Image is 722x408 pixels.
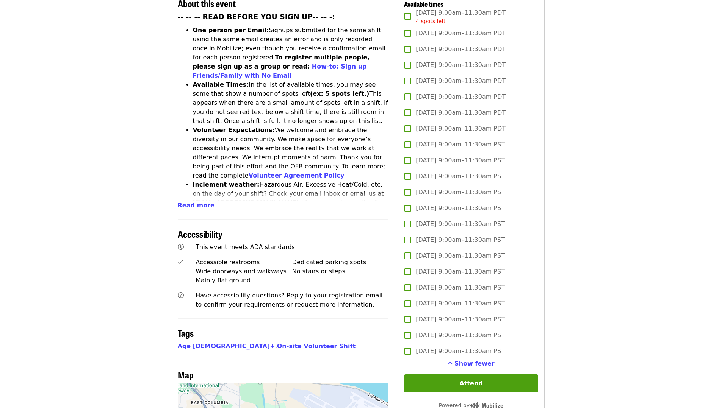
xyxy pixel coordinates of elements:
[416,283,505,292] span: [DATE] 9:00am–11:30am PST
[249,172,345,179] a: Volunteer Agreement Policy
[178,368,194,381] span: Map
[196,276,292,285] div: Mainly flat ground
[416,235,505,244] span: [DATE] 9:00am–11:30am PST
[193,26,269,34] strong: One person per Email:
[178,292,184,299] i: question-circle icon
[178,202,215,209] span: Read more
[178,259,183,266] i: check icon
[193,80,389,126] li: In the list of available times, you may see some that show a number of spots left This appears wh...
[193,63,367,79] a: How-to: Sign up Friends/Family with No Email
[416,204,505,213] span: [DATE] 9:00am–11:30am PST
[454,360,495,367] span: Show fewer
[416,172,505,181] span: [DATE] 9:00am–11:30am PST
[193,81,249,88] strong: Available Times:
[416,45,506,54] span: [DATE] 9:00am–11:30am PDT
[292,267,389,276] div: No stairs or steps
[416,18,445,24] span: 4 spots left
[416,76,506,86] span: [DATE] 9:00am–11:30am PDT
[416,8,506,25] span: [DATE] 9:00am–11:30am PDT
[196,292,382,308] span: Have accessibility questions? Reply to your registration email to confirm your requirements or re...
[416,92,506,101] span: [DATE] 9:00am–11:30am PDT
[277,343,356,350] a: On-site Volunteer Shift
[178,243,184,251] i: universal-access icon
[178,13,335,21] strong: -- -- -- READ BEFORE YOU SIGN UP-- -- -:
[416,140,505,149] span: [DATE] 9:00am–11:30am PST
[178,343,275,350] a: Age [DEMOGRAPHIC_DATA]+
[178,227,222,240] span: Accessibility
[416,299,505,308] span: [DATE] 9:00am–11:30am PST
[416,251,505,260] span: [DATE] 9:00am–11:30am PST
[416,61,506,70] span: [DATE] 9:00am–11:30am PDT
[196,258,292,267] div: Accessible restrooms
[193,26,389,80] li: Signups submitted for the same shift using the same email creates an error and is only recorded o...
[448,359,495,368] button: See more timeslots
[196,267,292,276] div: Wide doorways and walkways
[178,343,277,350] span: ,
[193,126,389,180] li: We welcome and embrace the diversity in our community. We make space for everyone’s accessibility...
[416,188,505,197] span: [DATE] 9:00am–11:30am PST
[193,180,389,226] li: Hazardous Air, Excessive Heat/Cold, etc. on the day of your shift? Check your email inbox or emai...
[416,331,505,340] span: [DATE] 9:00am–11:30am PST
[416,108,506,117] span: [DATE] 9:00am–11:30am PDT
[292,258,389,267] div: Dedicated parking spots
[193,54,370,70] strong: To register multiple people, please sign up as a group or read:
[178,326,194,339] span: Tags
[416,347,505,356] span: [DATE] 9:00am–11:30am PST
[404,374,538,392] button: Attend
[193,181,260,188] strong: Inclement weather:
[193,126,275,134] strong: Volunteer Expectations:
[310,90,369,97] strong: (ex: 5 spots left.)
[416,267,505,276] span: [DATE] 9:00am–11:30am PST
[416,220,505,229] span: [DATE] 9:00am–11:30am PST
[196,243,295,251] span: This event meets ADA standards
[416,29,506,38] span: [DATE] 9:00am–11:30am PDT
[416,124,506,133] span: [DATE] 9:00am–11:30am PDT
[416,315,505,324] span: [DATE] 9:00am–11:30am PST
[416,156,505,165] span: [DATE] 9:00am–11:30am PST
[178,201,215,210] button: Read more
